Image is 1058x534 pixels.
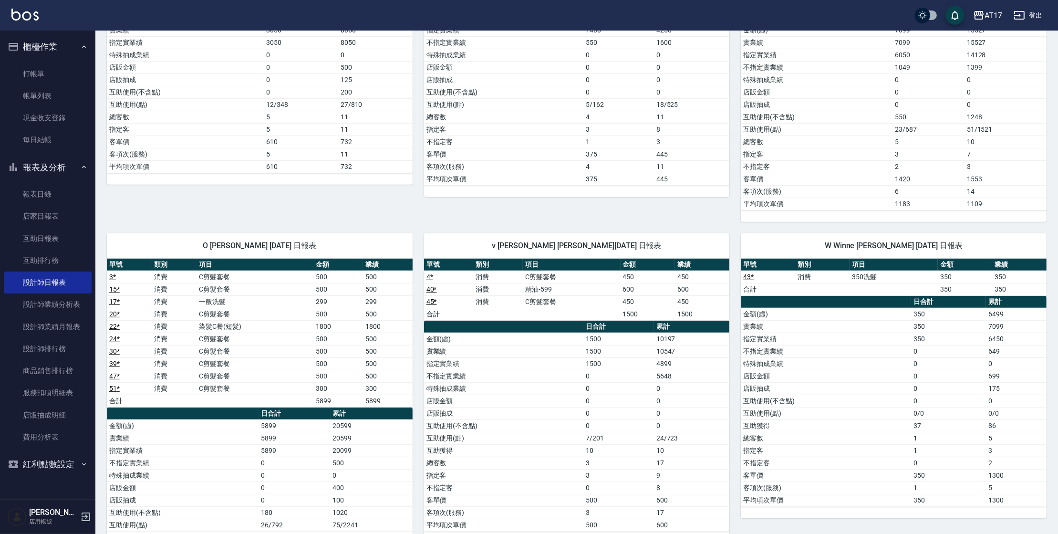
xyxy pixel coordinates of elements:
[654,136,730,148] td: 3
[424,382,584,395] td: 特殊抽成業績
[259,408,331,420] th: 日合計
[4,34,92,59] button: 櫃檯作業
[363,357,413,370] td: 500
[741,136,892,148] td: 總客數
[675,295,729,308] td: 450
[523,259,621,271] th: 項目
[938,259,992,271] th: 金額
[986,382,1047,395] td: 175
[850,271,938,283] td: 350洗髮
[965,61,1047,73] td: 1399
[795,259,850,271] th: 類別
[965,111,1047,123] td: 1248
[583,36,654,49] td: 550
[338,136,413,148] td: 732
[675,259,729,271] th: 業績
[197,295,313,308] td: 一般洗髮
[654,333,730,345] td: 10197
[259,419,331,432] td: 5899
[264,123,338,136] td: 5
[424,148,584,160] td: 客單價
[313,259,363,271] th: 金額
[986,357,1047,370] td: 0
[424,308,474,320] td: 合計
[107,86,264,98] td: 互助使用(不含點)
[259,432,331,444] td: 5899
[363,320,413,333] td: 1800
[363,345,413,357] td: 500
[892,136,965,148] td: 5
[424,345,584,357] td: 實業績
[424,36,584,49] td: 不指定實業績
[741,296,1047,507] table: a dense table
[741,198,892,210] td: 平均項次單價
[583,111,654,123] td: 4
[264,111,338,123] td: 5
[892,98,965,111] td: 0
[965,98,1047,111] td: 0
[583,173,654,185] td: 375
[313,370,363,382] td: 500
[313,333,363,345] td: 500
[741,370,911,382] td: 店販金額
[965,148,1047,160] td: 7
[424,407,584,419] td: 店販抽成
[197,271,313,283] td: C剪髮套餐
[107,160,264,173] td: 平均項次單價
[313,382,363,395] td: 300
[654,382,730,395] td: 0
[107,123,264,136] td: 指定客
[986,308,1047,320] td: 6499
[911,382,986,395] td: 0
[892,123,965,136] td: 23/687
[107,98,264,111] td: 互助使用(點)
[363,395,413,407] td: 5899
[621,295,675,308] td: 450
[197,308,313,320] td: C剪髮套餐
[741,382,911,395] td: 店販抽成
[11,9,39,21] img: Logo
[621,259,675,271] th: 金額
[4,183,92,205] a: 報表目錄
[107,73,264,86] td: 店販抽成
[911,407,986,419] td: 0/0
[107,259,152,271] th: 單號
[583,160,654,173] td: 4
[938,271,992,283] td: 350
[741,73,892,86] td: 特殊抽成業績
[741,407,911,419] td: 互助使用(點)
[938,283,992,295] td: 350
[424,123,584,136] td: 指定客
[741,61,892,73] td: 不指定實業績
[965,73,1047,86] td: 0
[107,136,264,148] td: 客單價
[363,271,413,283] td: 500
[741,357,911,370] td: 特殊抽成業績
[4,272,92,293] a: 設計師日報表
[4,293,92,315] a: 設計師業績分析表
[654,98,730,111] td: 18/525
[965,185,1047,198] td: 14
[363,333,413,345] td: 500
[965,173,1047,185] td: 1553
[741,283,795,295] td: 合計
[583,432,654,444] td: 7/201
[654,370,730,382] td: 5648
[583,357,654,370] td: 1500
[741,36,892,49] td: 實業績
[654,432,730,444] td: 24/723
[654,61,730,73] td: 0
[850,259,938,271] th: 項目
[4,63,92,85] a: 打帳單
[152,357,197,370] td: 消費
[424,395,584,407] td: 店販金額
[8,507,27,526] img: Person
[654,73,730,86] td: 0
[4,452,92,477] button: 紅利點數設定
[264,73,338,86] td: 0
[675,308,729,320] td: 1500
[4,107,92,129] a: 現金收支登錄
[892,198,965,210] td: 1183
[152,333,197,345] td: 消費
[107,148,264,160] td: 客項次(服務)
